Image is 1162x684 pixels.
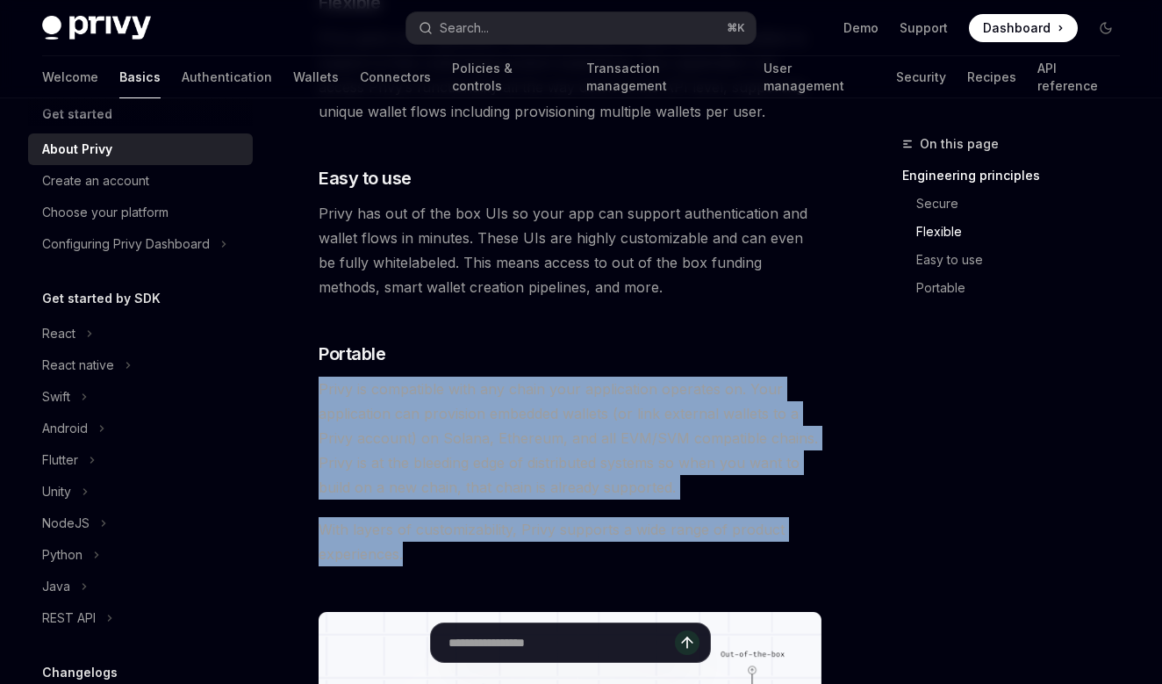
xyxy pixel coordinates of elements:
a: Recipes [967,56,1016,98]
a: Transaction management [586,56,742,98]
div: React [42,323,75,344]
button: Send message [675,630,699,655]
a: Welcome [42,56,98,98]
span: Dashboard [983,19,1051,37]
div: React native [42,355,114,376]
a: Demo [843,19,879,37]
div: REST API [42,608,96,629]
a: About Privy [28,133,253,165]
span: Portable [319,342,385,366]
h5: Changelogs [42,662,118,683]
div: Python [42,544,82,565]
a: Connectors [360,56,431,98]
a: User management [764,56,875,98]
a: Flexible [916,218,1134,246]
span: With layers of customizability, Privy supports a wide range of product experiences. [319,517,821,566]
span: Privy is compatible with any chain your application operates on. Your application can provision e... [319,377,821,500]
a: Security [896,56,946,98]
a: Wallets [293,56,339,98]
span: Privy has out of the box UIs so your app can support authentication and wallet flows in minutes. ... [319,201,821,299]
button: Search...⌘K [406,12,757,44]
a: Dashboard [969,14,1078,42]
div: Swift [42,386,70,407]
h5: Get started by SDK [42,288,161,309]
div: Search... [440,18,489,39]
div: Configuring Privy Dashboard [42,234,210,255]
a: Secure [916,190,1134,218]
span: ⌘ K [727,21,745,35]
span: Easy to use [319,166,412,191]
a: Easy to use [916,246,1134,274]
a: Authentication [182,56,272,98]
a: Choose your platform [28,197,253,228]
div: Create an account [42,170,149,191]
div: Choose your platform [42,202,169,223]
img: dark logo [42,16,151,40]
div: Android [42,418,88,439]
span: On this page [920,133,999,155]
a: Policies & controls [452,56,565,98]
a: Engineering principles [902,162,1134,190]
button: Toggle dark mode [1092,14,1120,42]
a: Portable [916,274,1134,302]
div: NodeJS [42,513,90,534]
div: About Privy [42,139,112,160]
div: Unity [42,481,71,502]
a: Support [900,19,948,37]
a: API reference [1037,56,1120,98]
a: Basics [119,56,161,98]
a: Create an account [28,165,253,197]
div: Java [42,576,70,597]
div: Flutter [42,450,78,471]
